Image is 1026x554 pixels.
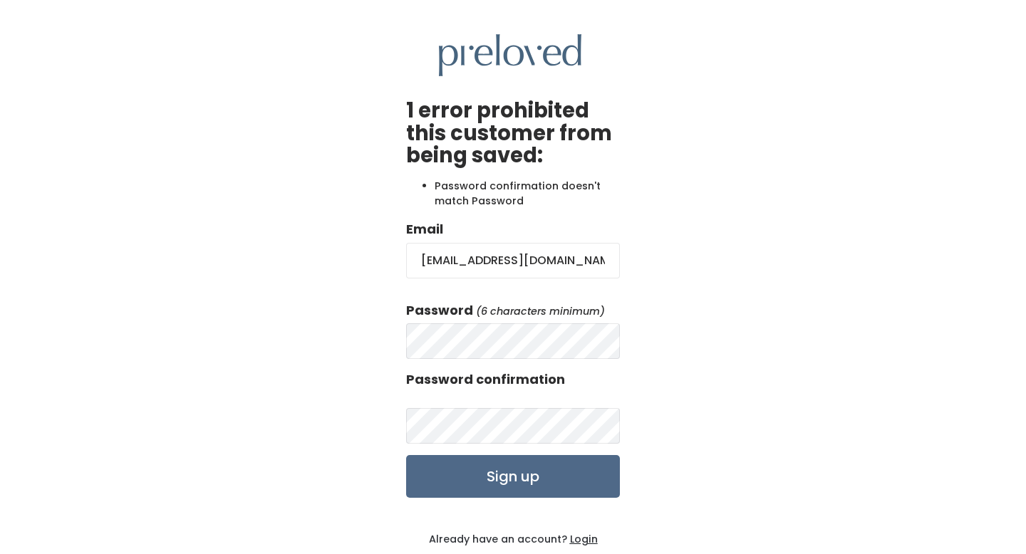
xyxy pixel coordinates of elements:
[406,370,565,389] label: Password confirmation
[439,34,581,76] img: preloved logo
[567,532,598,546] a: Login
[570,532,598,546] u: Login
[435,179,620,209] li: Password confirmation doesn't match Password
[406,220,443,239] label: Email
[406,455,620,498] input: Sign up
[476,304,605,318] em: (6 characters minimum)
[406,100,620,168] h2: 1 error prohibited this customer from being saved:
[406,532,620,547] div: Already have an account?
[406,301,473,320] label: Password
